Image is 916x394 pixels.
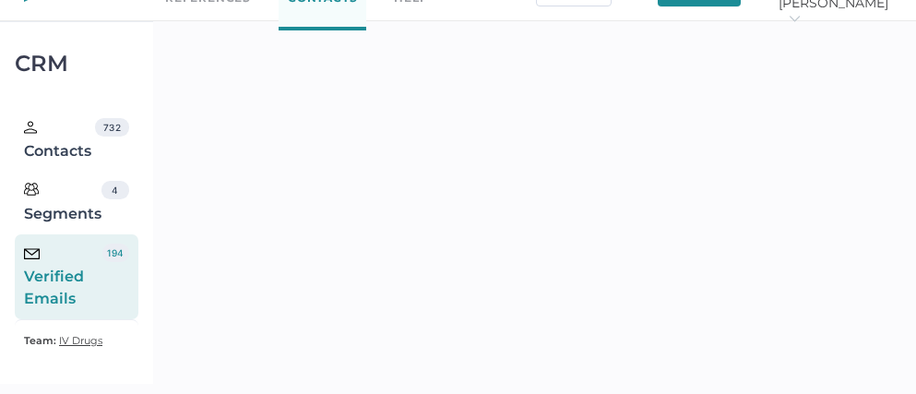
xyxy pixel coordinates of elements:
[95,118,128,137] div: 732
[15,55,138,72] div: CRM
[24,248,40,259] img: email-icon-black.c777dcea.svg
[102,244,129,262] div: 194
[24,181,101,225] div: Segments
[59,334,102,347] span: IV Drugs
[24,244,102,310] div: Verified Emails
[101,181,129,199] div: 4
[24,118,95,162] div: Contacts
[24,182,39,197] img: segments.b9481e3d.svg
[24,121,37,134] img: person.20a629c4.svg
[788,12,801,25] i: arrow_right
[24,329,102,352] a: Team: IV Drugs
